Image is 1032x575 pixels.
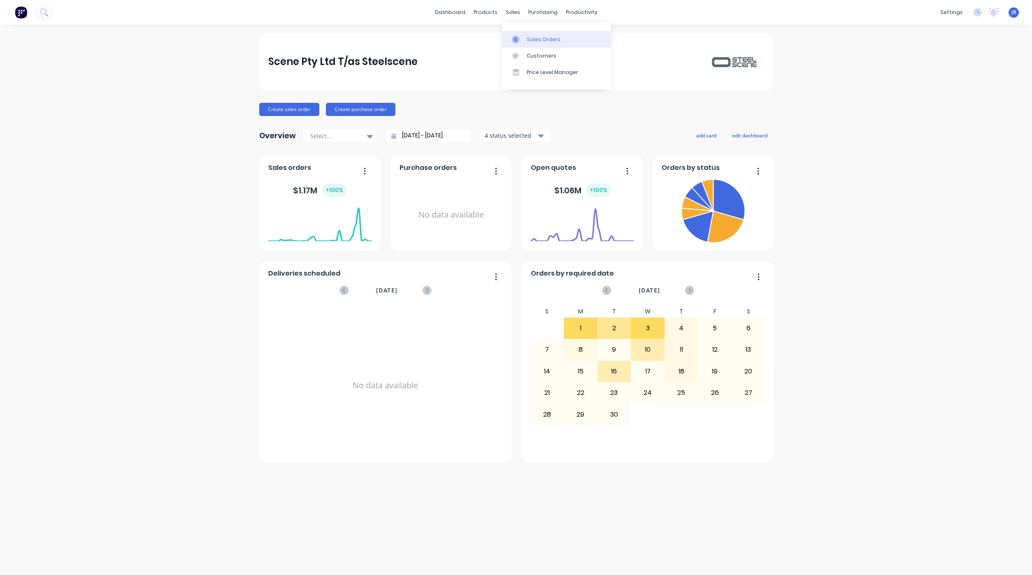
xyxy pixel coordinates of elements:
div: 4 status selected [485,131,537,140]
div: T [665,306,698,318]
span: Deliveries scheduled [268,269,340,278]
div: Scene Pty Ltd T/as Steelscene [268,53,418,70]
div: + 100 % [322,183,346,197]
div: 6 [732,318,765,339]
span: [DATE] [376,286,397,295]
div: 28 [531,404,564,424]
div: 20 [732,361,765,382]
button: Create sales order [259,103,319,116]
div: 9 [598,339,631,360]
button: Create purchase order [326,103,395,116]
div: 23 [598,383,631,403]
div: 3 [631,318,664,339]
div: 24 [631,383,664,403]
div: 25 [665,383,698,403]
a: Price Level Manager [502,64,611,81]
div: 26 [698,383,731,403]
div: productivity [562,6,602,19]
div: S [530,306,564,318]
div: 18 [665,361,698,382]
div: 17 [631,361,664,382]
button: edit dashboard [727,130,773,141]
div: purchasing [524,6,562,19]
div: Price Level Manager [527,69,578,76]
span: Orders by status [662,163,720,173]
div: 7 [531,339,564,360]
div: 27 [732,383,765,403]
div: + 100 % [586,183,611,197]
div: 21 [531,383,564,403]
img: Scene Pty Ltd T/as Steelscene [706,54,764,69]
div: 12 [698,339,731,360]
div: sales [502,6,524,19]
button: 4 status selected [480,130,550,142]
div: 10 [631,339,664,360]
div: 15 [564,361,597,382]
div: 30 [598,404,631,424]
div: 19 [698,361,731,382]
span: Sales orders [268,163,311,173]
div: Customers [527,52,556,60]
div: $ 1.17M [293,183,346,197]
div: 16 [598,361,631,382]
div: products [470,6,502,19]
div: 2 [598,318,631,339]
div: 14 [531,361,564,382]
div: 8 [564,339,597,360]
span: Open quotes [531,163,576,173]
div: No data available [268,306,503,465]
div: No data available [400,176,503,254]
div: Overview [259,128,296,144]
div: F [698,306,732,318]
img: Factory [15,6,27,19]
span: Purchase orders [400,163,457,173]
div: 29 [564,404,597,424]
span: JR [1011,9,1016,16]
div: 5 [698,318,731,339]
div: T [597,306,631,318]
div: settings [936,6,967,19]
div: 4 [665,318,698,339]
div: $ 1.06M [554,183,611,197]
div: S [732,306,765,318]
button: add card [691,130,722,141]
a: Customers [502,48,611,64]
div: M [564,306,597,318]
a: dashboard [431,6,470,19]
div: 22 [564,383,597,403]
div: Sales Orders [527,36,560,43]
span: [DATE] [639,286,660,295]
div: W [631,306,665,318]
div: 1 [564,318,597,339]
div: 13 [732,339,765,360]
div: 11 [665,339,698,360]
span: Orders by required date [531,269,614,278]
a: Sales Orders [502,31,611,47]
